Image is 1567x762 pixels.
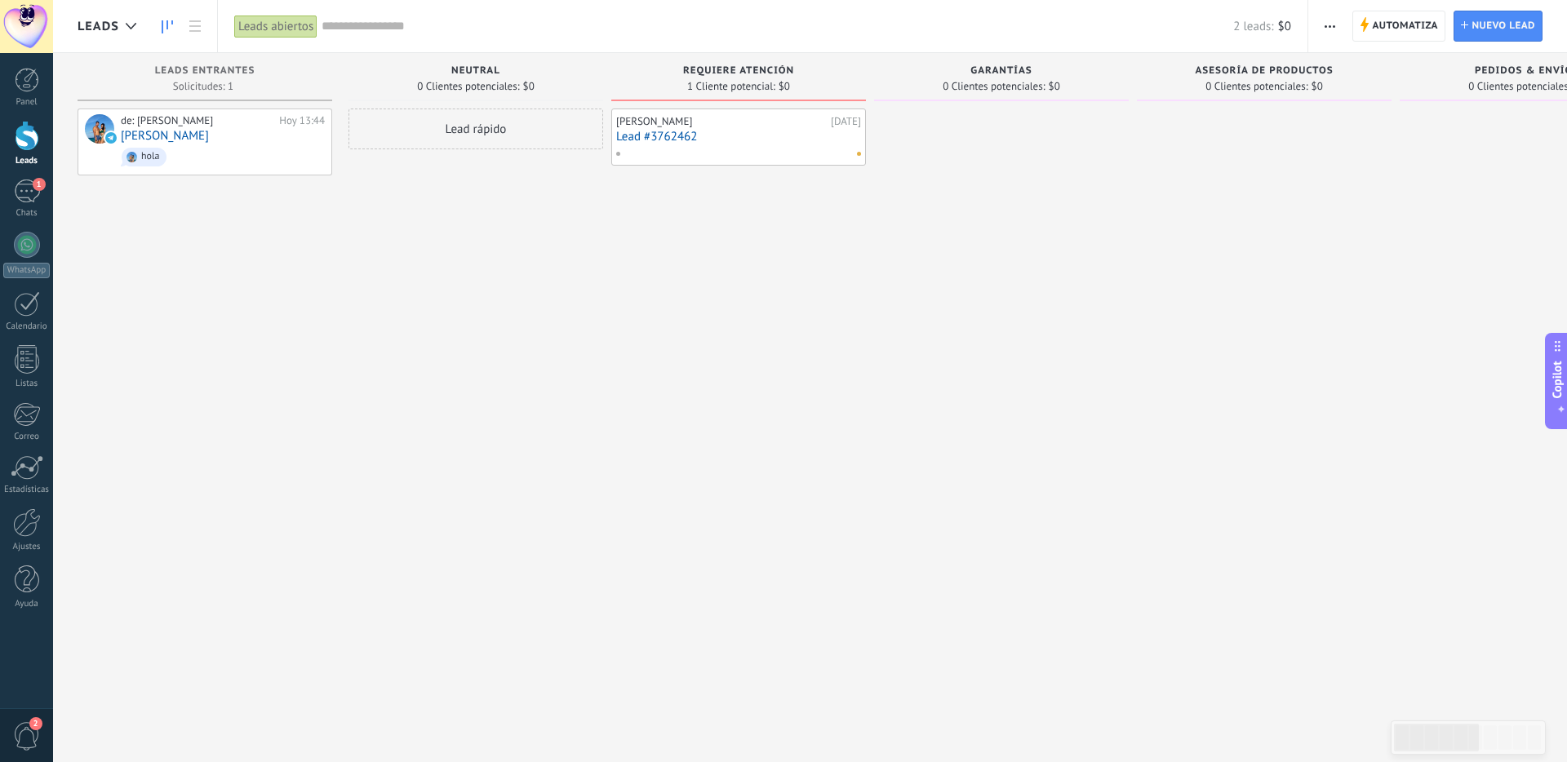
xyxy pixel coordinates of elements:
[1233,19,1273,34] span: 2 leads:
[155,65,255,77] span: Leads Entrantes
[105,132,117,144] img: telegram-sm.svg
[1278,19,1291,34] span: $0
[3,321,51,332] div: Calendario
[279,114,325,127] div: Hoy 13:44
[451,65,500,77] span: Neutral
[943,82,1045,91] span: 0 Clientes potenciales:
[3,542,51,552] div: Ajustes
[86,65,324,79] div: Leads Entrantes
[3,379,51,389] div: Listas
[141,151,159,162] div: hola
[616,130,861,144] a: Lead #3762462
[85,114,114,144] div: Eduardo De Anda
[234,15,317,38] div: Leads abiertos
[1312,82,1323,91] span: $0
[1454,11,1543,42] a: Nuevo lead
[3,432,51,442] div: Correo
[3,599,51,609] div: Ayuda
[619,65,858,79] div: Requiere Atención
[3,208,51,219] div: Chats
[1549,361,1565,399] span: Copilot
[687,82,775,91] span: 1 Cliente potencial:
[882,65,1121,79] div: Garantías
[3,156,51,166] div: Leads
[1205,82,1307,91] span: 0 Clientes potenciales:
[857,152,861,156] span: No hay nada asignado
[970,65,1032,77] span: Garantías
[348,109,603,149] div: Lead rápido
[683,65,794,77] span: Requiere Atención
[29,717,42,730] span: 2
[357,65,595,79] div: Neutral
[3,485,51,495] div: Estadísticas
[33,178,46,191] span: 1
[779,82,790,91] span: $0
[1145,65,1383,79] div: Asesoría de productos
[1352,11,1445,42] a: Automatiza
[3,97,51,108] div: Panel
[1372,11,1438,41] span: Automatiza
[1472,11,1535,41] span: Nuevo lead
[831,115,861,128] div: [DATE]
[1049,82,1060,91] span: $0
[121,129,209,143] a: [PERSON_NAME]
[523,82,535,91] span: $0
[616,115,827,128] div: [PERSON_NAME]
[173,82,233,91] span: Solicitudes: 1
[1195,65,1333,77] span: Asesoría de productos
[417,82,519,91] span: 0 Clientes potenciales:
[121,114,273,127] div: de: [PERSON_NAME]
[78,19,119,34] span: Leads
[3,263,50,278] div: WhatsApp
